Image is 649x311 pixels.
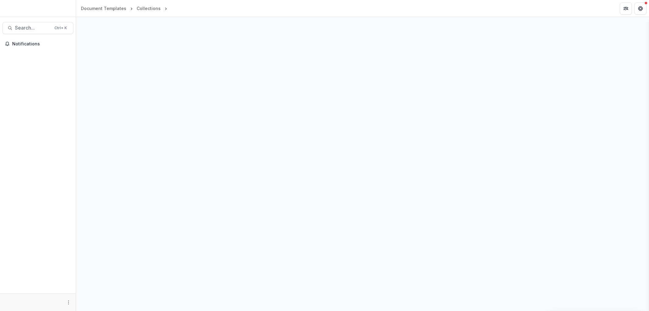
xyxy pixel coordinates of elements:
[53,25,68,31] div: Ctrl + K
[134,4,163,13] a: Collections
[137,5,161,12] div: Collections
[81,5,126,12] div: Document Templates
[79,4,194,13] nav: breadcrumb
[2,22,73,34] button: Search...
[620,2,632,15] button: Partners
[2,39,73,49] button: Notifications
[79,4,129,13] a: Document Templates
[15,25,51,31] span: Search...
[634,2,647,15] button: Get Help
[65,299,72,306] button: More
[12,41,71,47] span: Notifications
